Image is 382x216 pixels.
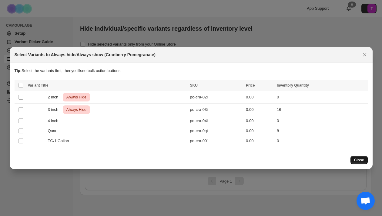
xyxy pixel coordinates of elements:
h2: Select Variants to Always hide/Always show (Cranberry Pomegranate) [15,52,156,58]
span: 3 inch [48,107,62,113]
td: 0.00 [244,91,275,104]
span: SKU [190,83,198,87]
span: TG/1 Gallon [48,138,72,144]
button: Close [350,156,368,164]
span: Quart [48,128,61,134]
span: Price [246,83,255,87]
td: 0 [275,136,368,146]
strong: Tip: [15,68,22,73]
span: Always Hide [65,106,88,113]
span: 4 inch [48,118,62,124]
td: po-cra-03i [188,104,244,116]
td: po-cra-001 [188,136,244,146]
span: Always Hide [65,94,88,101]
td: 0.00 [244,136,275,146]
td: 0.00 [244,104,275,116]
td: 0.00 [244,116,275,126]
span: Variant Title [28,83,49,87]
td: po-cra-04i [188,116,244,126]
td: po-cra-0qt [188,126,244,136]
td: 0 [275,116,368,126]
td: po-cra-02i [188,91,244,104]
button: Close [360,50,369,59]
span: Close [354,158,364,163]
a: Open chat [357,192,375,210]
td: 16 [275,104,368,116]
p: Select the variants first, then you'll see bulk action buttons [15,68,368,74]
td: 8 [275,126,368,136]
span: 2 inch [48,94,62,100]
span: Inventory Quantity [277,83,309,87]
td: 0.00 [244,126,275,136]
td: 0 [275,91,368,104]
